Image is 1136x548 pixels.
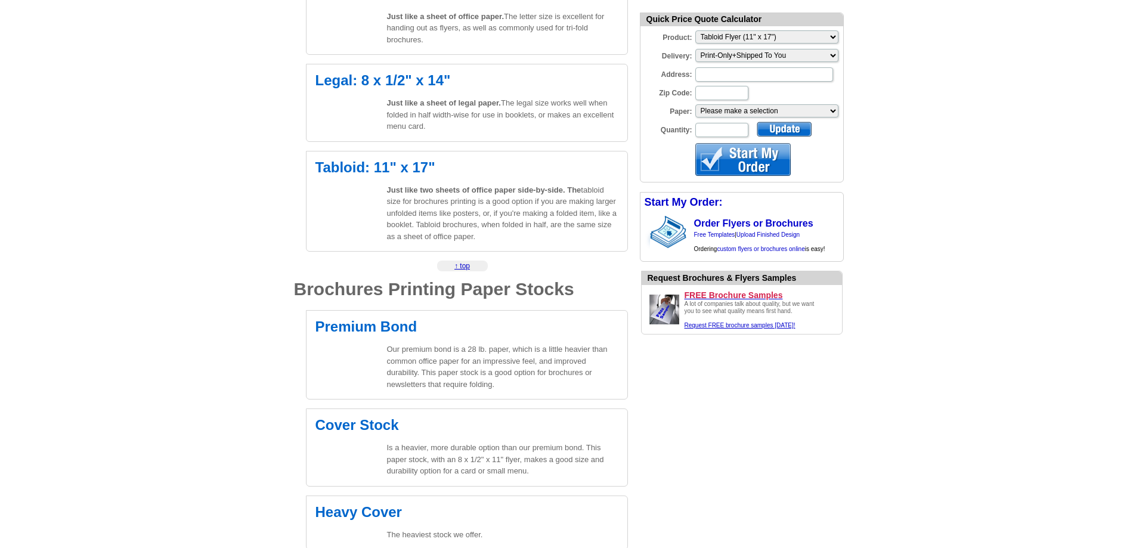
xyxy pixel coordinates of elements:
[387,185,581,194] span: Just like two sheets of office paper side-by-side. The
[640,212,650,252] img: background image for brochures and flyers arrow
[717,246,804,252] a: custom flyers or brochures online
[387,12,504,21] span: Just like a sheet of office paper.
[387,343,618,390] p: Our premium bond is a 28 lb. paper, which is a little heavier than common office paper for an imp...
[646,292,682,327] img: Request FREE samples of our brochures printing
[640,122,694,135] label: Quantity:
[315,418,618,432] h2: Cover Stock
[694,218,813,228] a: Order Flyers or Brochures
[640,29,694,43] label: Product:
[650,212,692,252] img: stack of brochures with custom content
[640,13,843,26] div: Quick Price Quote Calculator
[736,231,800,238] a: Upload Finished Design
[387,11,618,46] p: The letter size is excellent for handing out as flyers, as well as commonly used for tri-fold bro...
[387,184,618,243] p: tabloid size for brochures printing is a good option if you are making larger unfolded items like...
[387,529,618,541] p: The heaviest stock we offer.
[315,320,618,334] h2: Premium Bond
[387,98,501,107] span: Just like a sheet of legal paper.
[685,322,795,329] a: Request FREE samples of our flyer & brochure printing.
[315,160,618,175] h2: Tabloid: 11" x 17"
[640,193,843,212] div: Start My Order:
[315,505,618,519] h2: Heavy Cover
[454,262,470,270] a: ↑ top
[646,321,682,329] a: Request FREE samples of our brochures printing
[897,271,1136,548] iframe: LiveChat chat widget
[640,66,694,80] label: Address:
[648,272,842,284] div: Want to know how your brochure printing will look before you order it? Check our work.
[294,280,628,298] h1: Brochures Printing Paper Stocks
[685,290,837,301] a: FREE Brochure Samples
[315,73,618,88] h2: Legal: 8 x 1/2" x 14"
[694,231,735,238] a: Free Templates
[694,231,825,252] span: | Ordering is easy!
[640,48,694,61] label: Delivery:
[387,442,618,477] p: Is a heavier, more durable option than our premium bond. This paper stock, with an 8 x 1/2" x 11"...
[640,103,694,117] label: Paper:
[685,301,822,329] div: A lot of companies talk about quality, but we want you to see what quality means first hand.
[640,85,694,98] label: Zip Code:
[387,97,618,132] p: The legal size works well when folded in half width-wise for use in booklets, or makes an excelle...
